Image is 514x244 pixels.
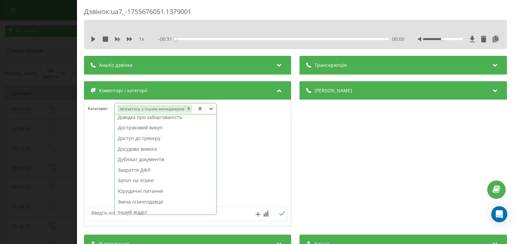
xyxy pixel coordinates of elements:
div: Зміна лізингодавця [115,197,217,207]
div: Дзвінок : ua7_-1755676051.1379001 [84,7,507,20]
div: Remove Звʼязатись з іншим менеджером [185,105,192,113]
span: 00:00 [392,36,404,42]
span: Аналіз дзвінка [99,62,133,69]
div: Доступ до трекеру [115,133,217,144]
div: Закриття ДФЛ [115,165,217,175]
span: 1 x [139,36,144,42]
div: Open Intercom Messenger [491,206,507,222]
div: Дублікат документів [115,154,217,165]
div: Юридичні питання [115,186,217,197]
div: Запит на лізинг [115,175,217,186]
div: Інший відділ [115,207,217,218]
h4: Категорія : [88,106,114,111]
span: - 00:31 [159,36,176,42]
span: Коментарі і категорії [99,87,148,94]
span: [PERSON_NAME] [315,87,352,94]
div: Accessibility label [441,38,444,40]
div: Досудова вимога [115,144,217,154]
div: Accessibility label [174,38,177,40]
div: Звʼязатись з іншим менеджером [117,105,185,113]
div: Достроковий викуп [115,122,217,133]
div: Довідка про заборгованість [115,112,217,123]
span: Транскрипція [315,62,347,69]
